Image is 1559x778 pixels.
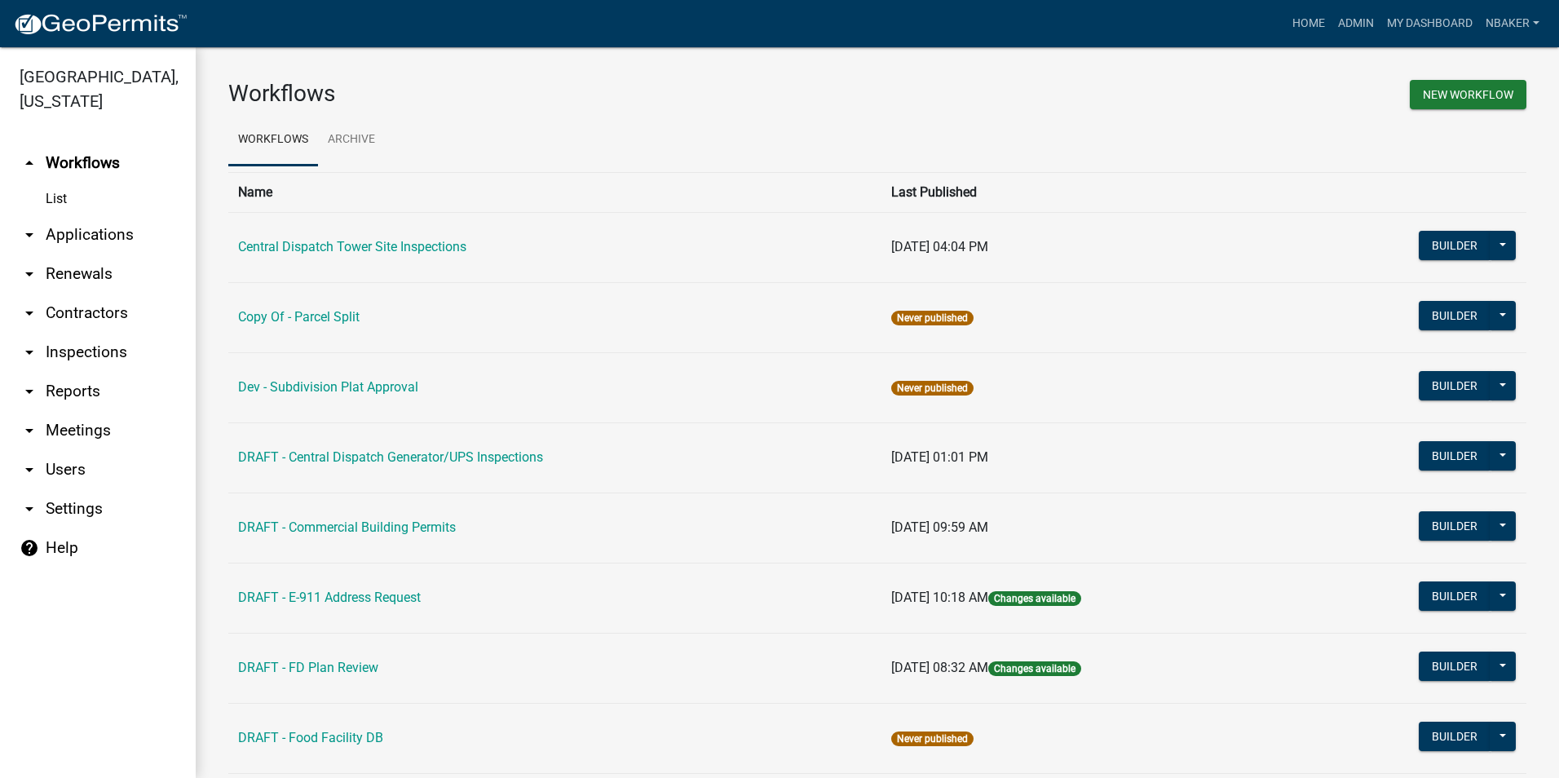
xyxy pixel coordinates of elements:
[238,519,456,535] a: DRAFT - Commercial Building Permits
[238,660,378,675] a: DRAFT - FD Plan Review
[891,239,988,254] span: [DATE] 04:04 PM
[20,460,39,480] i: arrow_drop_down
[891,381,974,396] span: Never published
[891,449,988,465] span: [DATE] 01:01 PM
[1410,80,1526,109] button: New Workflow
[238,379,418,395] a: Dev - Subdivision Plat Approval
[228,114,318,166] a: Workflows
[1419,581,1491,611] button: Builder
[228,80,865,108] h3: Workflows
[1419,371,1491,400] button: Builder
[988,591,1081,606] span: Changes available
[1419,441,1491,471] button: Builder
[238,449,543,465] a: DRAFT - Central Dispatch Generator/UPS Inspections
[20,303,39,323] i: arrow_drop_down
[318,114,385,166] a: Archive
[1286,8,1332,39] a: Home
[881,172,1294,212] th: Last Published
[238,590,421,605] a: DRAFT - E-911 Address Request
[891,519,988,535] span: [DATE] 09:59 AM
[988,661,1081,676] span: Changes available
[1419,301,1491,330] button: Builder
[238,309,360,325] a: Copy Of - Parcel Split
[1419,722,1491,751] button: Builder
[891,590,988,605] span: [DATE] 10:18 AM
[20,225,39,245] i: arrow_drop_down
[891,732,974,746] span: Never published
[238,730,383,745] a: DRAFT - Food Facility DB
[1479,8,1546,39] a: nbaker
[228,172,881,212] th: Name
[1419,231,1491,260] button: Builder
[20,343,39,362] i: arrow_drop_down
[20,264,39,284] i: arrow_drop_down
[20,153,39,173] i: arrow_drop_up
[1419,652,1491,681] button: Builder
[1332,8,1380,39] a: Admin
[20,538,39,558] i: help
[1380,8,1479,39] a: My Dashboard
[238,239,466,254] a: Central Dispatch Tower Site Inspections
[20,382,39,401] i: arrow_drop_down
[20,499,39,519] i: arrow_drop_down
[1419,511,1491,541] button: Builder
[20,421,39,440] i: arrow_drop_down
[891,660,988,675] span: [DATE] 08:32 AM
[891,311,974,325] span: Never published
